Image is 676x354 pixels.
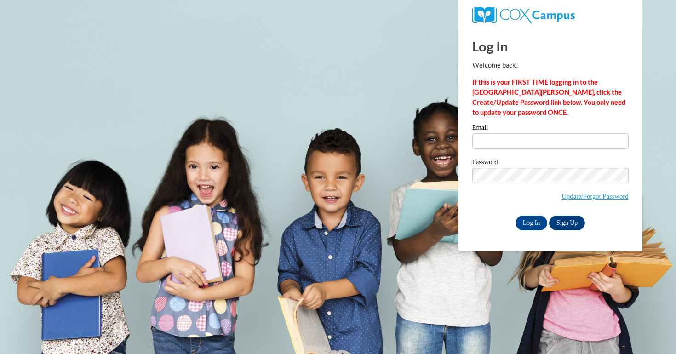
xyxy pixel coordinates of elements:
[516,216,548,230] input: Log In
[549,216,585,230] a: Sign Up
[472,7,575,23] img: COX Campus
[472,60,629,70] p: Welcome back!
[472,159,629,168] label: Password
[472,78,625,116] strong: If this is your FIRST TIME logging in to the [GEOGRAPHIC_DATA][PERSON_NAME], click the Create/Upd...
[561,193,628,200] a: Update/Forgot Password
[472,11,575,18] a: COX Campus
[472,124,629,133] label: Email
[472,37,629,56] h1: Log In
